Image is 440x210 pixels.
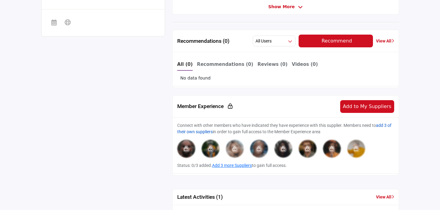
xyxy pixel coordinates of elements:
button: All Users [253,36,296,46]
span: No data found [180,75,211,81]
div: Please rate 2 or more vendors to connect with members. [347,140,365,158]
span: Recommend [322,38,352,44]
div: Please rate 2 or more vendors to connect with members. [226,140,244,158]
div: Please rate 2 or more vendors to connect with members. [177,140,195,158]
span: Add to My Suppliers [343,103,391,109]
span: Show More [268,4,295,10]
img: image [201,140,220,158]
h2: Member Experience [177,103,232,110]
div: Please rate 2 or more vendors to connect with members. [201,140,220,158]
h2: All Users [256,38,272,44]
div: Please rate 2 or more vendors to connect with members. [250,140,268,158]
img: image [323,140,341,158]
img: image [177,140,195,158]
a: View All [376,38,394,44]
div: Please rate 2 or more vendors to connect with members. [323,140,341,158]
b: Videos (0) [292,62,318,67]
img: image [274,140,293,158]
img: image [347,140,365,158]
b: All (0) [177,62,193,67]
p: Status: 0/3 added. to gain full access. [177,162,394,169]
h2: Latest Activities (1) [177,194,223,200]
img: image [226,140,244,158]
div: Please rate 2 or more vendors to connect with members. [299,140,317,158]
b: Recommendations (0) [197,62,253,67]
img: image [299,140,317,158]
a: Add 3 more Suppliers [212,163,252,168]
a: View All [376,194,394,200]
p: Connect with other members who have indicated they have experience with this supplier. Members ne... [177,122,394,135]
button: Add to My Suppliers [340,100,394,113]
button: Recommend [299,35,373,47]
div: Please rate 2 or more vendors to connect with members. [274,140,293,158]
a: add 3 of their own suppliers [177,123,391,134]
h2: Recommendations (0) [177,38,229,44]
img: image [250,140,268,158]
b: Reviews (0) [258,62,288,67]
